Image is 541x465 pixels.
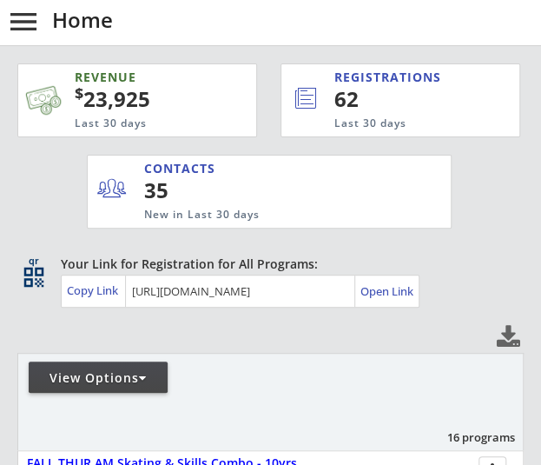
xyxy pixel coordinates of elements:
div: Open Link [360,284,415,299]
button: qr_code [21,264,47,290]
div: Your Link for Registration for All Programs: [61,256,470,273]
div: qr [23,256,43,267]
div: Last 30 days [334,116,449,131]
a: Open Link [360,279,415,303]
div: 23,925 [75,84,202,114]
button: menu [6,4,41,39]
div: REVENUE [75,69,187,86]
div: Last 30 days [75,116,187,131]
div: 16 programs [425,429,515,445]
div: REGISTRATIONS [334,69,451,86]
div: CONTACTS [144,160,223,177]
sup: $ [75,83,83,103]
div: View Options [29,369,168,387]
div: New in Last 30 days [144,208,371,223]
div: 35 [144,176,251,205]
div: 62 [334,84,462,114]
div: Copy Link [67,282,122,298]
